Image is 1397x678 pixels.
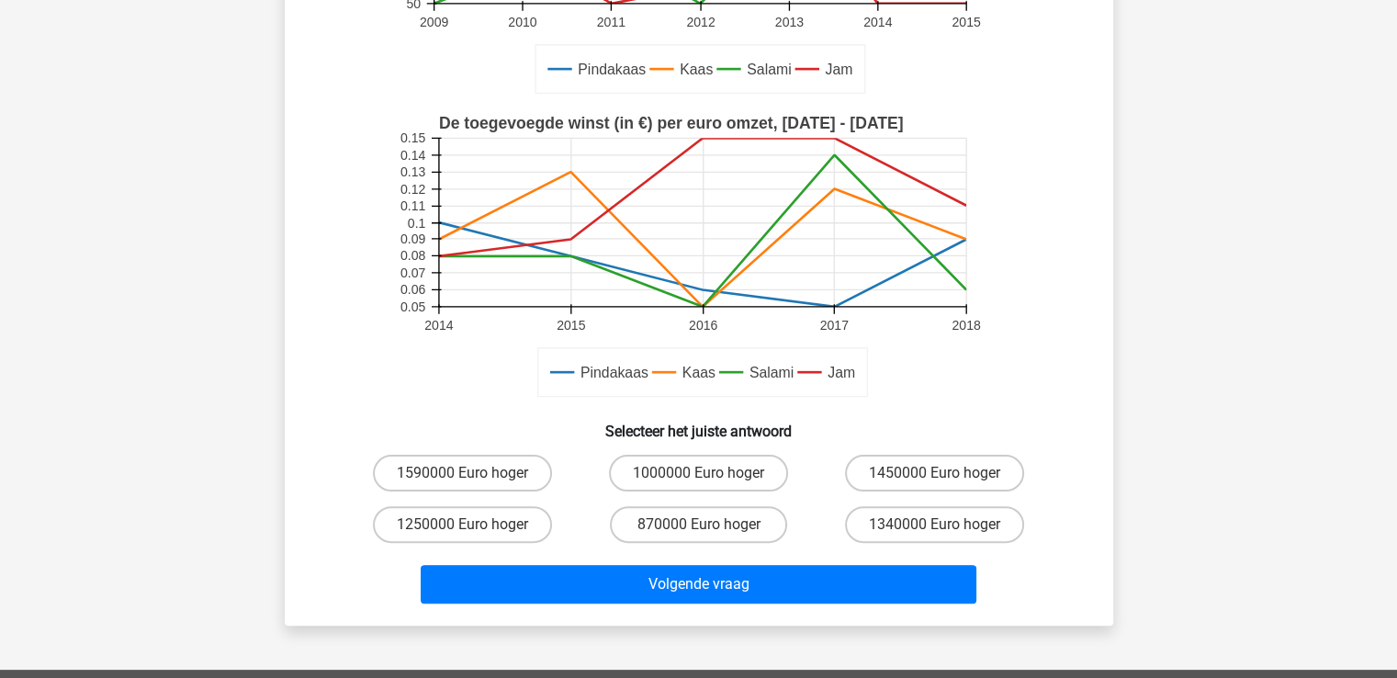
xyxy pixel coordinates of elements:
text: 2009 [419,15,447,29]
text: 0.13 [400,164,425,179]
text: Jam [828,365,855,380]
text: 0.09 [400,232,425,246]
text: 2010 [508,15,536,29]
label: 1450000 Euro hoger [845,455,1024,492]
text: 2015 [557,318,585,333]
label: 1340000 Euro hoger [845,506,1024,543]
text: 0.12 [400,182,425,197]
text: 0.08 [400,249,425,264]
text: 0.06 [400,282,425,297]
label: 1000000 Euro hoger [609,455,788,492]
text: 2018 [952,318,980,333]
text: Salami [749,365,793,380]
text: 0.15 [400,130,425,145]
text: 0.11 [400,198,425,213]
label: 1250000 Euro hoger [373,506,552,543]
text: Pindakaas [580,365,648,380]
text: 2017 [819,318,848,333]
text: Salami [747,62,791,77]
text: De toegevoegde winst (in €) per euro omzet, [DATE] - [DATE] [438,114,903,132]
text: Pindakaas [578,62,646,77]
text: 2015 [952,15,980,29]
text: 2014 [863,15,892,29]
text: Kaas [680,62,713,77]
text: 2016 [688,318,716,333]
label: 1590000 Euro hoger [373,455,552,492]
text: 2011 [596,15,625,29]
text: 2014 [424,318,453,333]
text: Kaas [682,365,715,380]
text: 0.05 [400,299,425,314]
label: 870000 Euro hoger [610,506,787,543]
h6: Selecteer het juiste antwoord [314,408,1084,440]
text: 0.1 [407,216,425,231]
text: 0.14 [400,148,425,163]
text: 2013 [774,15,803,29]
button: Volgende vraag [421,565,976,604]
text: Jam [825,62,852,77]
text: 2012 [686,15,715,29]
text: 0.07 [400,266,425,280]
